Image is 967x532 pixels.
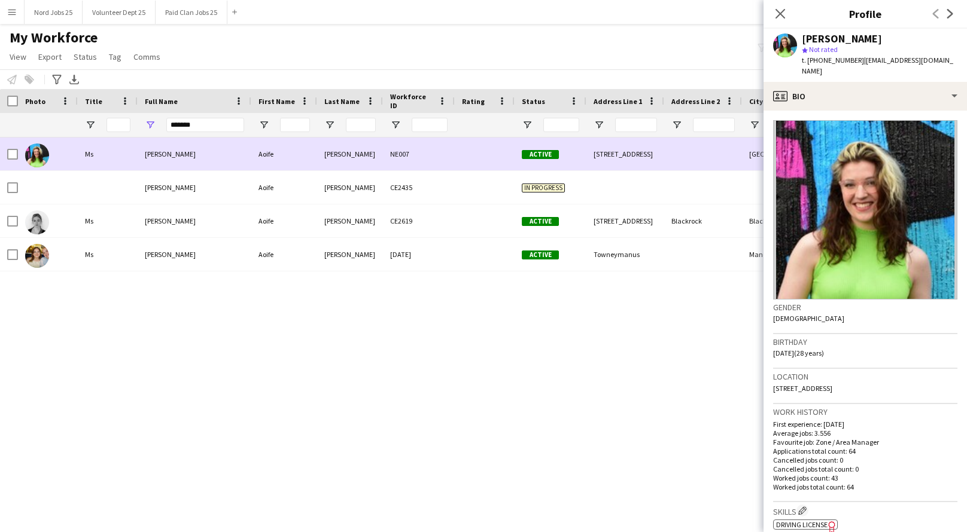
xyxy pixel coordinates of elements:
[25,143,49,167] img: Aoife Maguire
[383,137,455,170] div: NE007
[317,238,383,271] div: [PERSON_NAME]
[764,82,967,111] div: Bio
[50,72,64,87] app-action-btn: Advanced filters
[10,29,98,47] span: My Workforce
[78,137,138,170] div: Ms
[317,137,383,170] div: [PERSON_NAME]
[85,97,102,106] span: Title
[773,455,957,464] p: Cancelled jobs count: 0
[742,238,814,271] div: Manorhamilton, Co. [GEOGRAPHIC_DATA]
[742,204,814,237] div: Blackrock
[145,216,196,225] span: [PERSON_NAME]
[773,482,957,491] p: Worked jobs total count: 64
[324,120,335,130] button: Open Filter Menu
[522,120,533,130] button: Open Filter Menu
[773,464,957,473] p: Cancelled jobs total count: 0
[764,6,967,22] h3: Profile
[773,438,957,447] p: Favourite job: Zone / Area Manager
[390,92,433,110] span: Workforce ID
[69,49,102,65] a: Status
[251,204,317,237] div: Aoife
[324,97,360,106] span: Last Name
[107,118,130,132] input: Title Filter Input
[802,56,953,75] span: | [EMAIL_ADDRESS][DOMAIN_NAME]
[38,51,62,62] span: Export
[74,51,97,62] span: Status
[109,51,121,62] span: Tag
[383,238,455,271] div: [DATE]
[317,204,383,237] div: [PERSON_NAME]
[145,120,156,130] button: Open Filter Menu
[34,49,66,65] a: Export
[802,33,882,44] div: [PERSON_NAME]
[773,447,957,455] p: Applications total count: 64
[104,49,126,65] a: Tag
[145,149,196,158] span: [PERSON_NAME]
[280,118,310,132] input: First Name Filter Input
[522,150,559,159] span: Active
[773,505,957,517] h3: Skills
[251,137,317,170] div: Aoife
[742,137,814,170] div: [GEOGRAPHIC_DATA]
[664,204,742,237] div: Blackrock
[522,217,559,226] span: Active
[462,97,485,106] span: Rating
[259,120,269,130] button: Open Filter Menu
[129,49,165,65] a: Comms
[594,97,642,106] span: Address Line 1
[773,371,957,382] h3: Location
[773,473,957,482] p: Worked jobs count: 43
[773,337,957,347] h3: Birthday
[145,97,178,106] span: Full Name
[156,1,227,24] button: Paid Clan Jobs 25
[773,348,824,357] span: [DATE] (28 years)
[390,120,401,130] button: Open Filter Menu
[383,204,455,237] div: CE2619
[25,97,45,106] span: Photo
[594,120,604,130] button: Open Filter Menu
[317,171,383,204] div: [PERSON_NAME]
[10,51,26,62] span: View
[586,204,664,237] div: [STREET_ADDRESS]
[802,56,864,65] span: t. [PHONE_NUMBER]
[586,137,664,170] div: [STREET_ADDRESS]
[78,204,138,237] div: Ms
[671,97,720,106] span: Address Line 2
[259,97,295,106] span: First Name
[809,45,838,54] span: Not rated
[383,171,455,204] div: CE2435
[543,118,579,132] input: Status Filter Input
[522,250,559,259] span: Active
[67,72,81,87] app-action-btn: Export XLSX
[776,520,828,529] span: Driving License
[773,406,957,417] h3: Work history
[773,429,957,438] p: Average jobs: 3.556
[166,118,244,132] input: Full Name Filter Input
[78,238,138,271] div: Ms
[671,120,682,130] button: Open Filter Menu
[749,97,763,106] span: City
[145,183,196,192] span: [PERSON_NAME]
[251,238,317,271] div: Aoife
[773,384,832,393] span: [STREET_ADDRESS]
[773,314,844,323] span: [DEMOGRAPHIC_DATA]
[693,118,735,132] input: Address Line 2 Filter Input
[145,250,196,259] span: [PERSON_NAME]
[412,118,448,132] input: Workforce ID Filter Input
[773,120,957,299] img: Crew avatar or photo
[522,97,545,106] span: Status
[25,1,83,24] button: Nord Jobs 25
[251,171,317,204] div: Aoife
[615,118,657,132] input: Address Line 1 Filter Input
[25,210,49,234] img: Aoife Mulcahy
[133,51,160,62] span: Comms
[5,49,31,65] a: View
[749,120,760,130] button: Open Filter Menu
[85,120,96,130] button: Open Filter Menu
[773,420,957,429] p: First experience: [DATE]
[522,184,565,192] span: In progress
[25,244,49,268] img: Aoife Munday
[346,118,376,132] input: Last Name Filter Input
[773,302,957,313] h3: Gender
[586,238,664,271] div: Towneymanus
